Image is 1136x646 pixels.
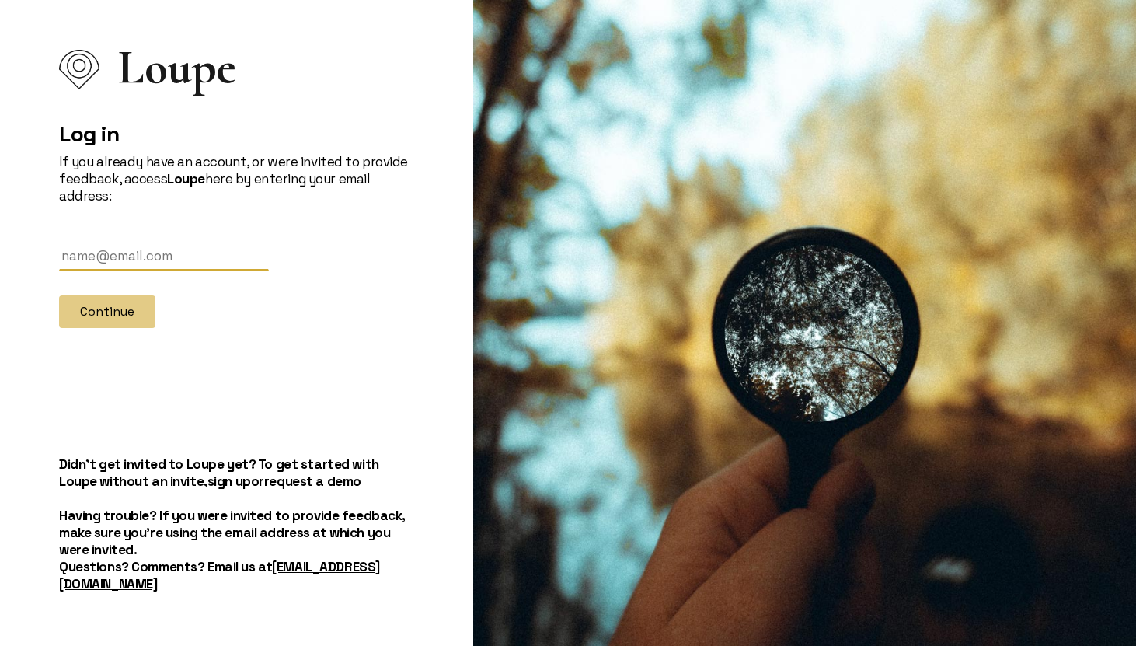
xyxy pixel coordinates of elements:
[207,473,251,490] a: sign up
[59,558,380,592] a: [EMAIL_ADDRESS][DOMAIN_NAME]
[59,295,155,328] button: Continue
[59,456,414,592] h5: Didn't get invited to Loupe yet? To get started with Loupe without an invite, or Having trouble? ...
[59,120,414,147] h2: Log in
[59,153,414,204] p: If you already have an account, or were invited to provide feedback, access here by entering your...
[59,242,269,271] input: Email Address
[167,170,205,187] strong: Loupe
[118,59,236,76] span: Loupe
[59,50,99,89] img: Loupe Logo
[264,473,361,490] a: request a demo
